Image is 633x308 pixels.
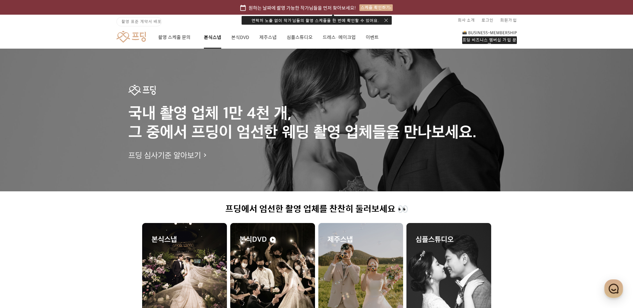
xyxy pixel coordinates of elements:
[287,26,313,49] a: 심플스튜디오
[482,15,494,25] a: 로그인
[116,17,162,26] a: 촬영 표준 계약서 배포
[242,16,392,25] div: 연락처 노출 없이 작가님들의 촬영 스케줄을 한 번에 확인할 수 있어요.
[44,211,86,228] a: 대화
[359,4,393,11] div: 스케줄 확인하기
[121,18,162,24] span: 촬영 표준 계약서 배포
[2,211,44,228] a: 홈
[458,15,475,25] a: 회사 소개
[259,26,277,49] a: 제주스냅
[103,221,111,227] span: 설정
[204,26,221,49] a: 본식스냅
[500,15,517,25] a: 회원가입
[86,211,128,228] a: 설정
[231,26,249,49] a: 본식DVD
[249,4,356,11] span: 원하는 날짜에 촬영 가능한 작가님들을 먼저 찾아보세요!
[462,36,517,44] div: 프딩 비즈니스 멤버십 가입 문의
[142,204,491,214] h1: 프딩에서 엄선한 촬영 업체를 찬찬히 둘러보세요 👀
[323,26,356,49] a: 드레스·메이크업
[158,26,194,49] a: 촬영 스케줄 문의
[462,30,517,44] a: 프딩 비즈니스 멤버십 가입 문의
[21,221,25,227] span: 홈
[61,222,69,227] span: 대화
[366,26,379,49] a: 이벤트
